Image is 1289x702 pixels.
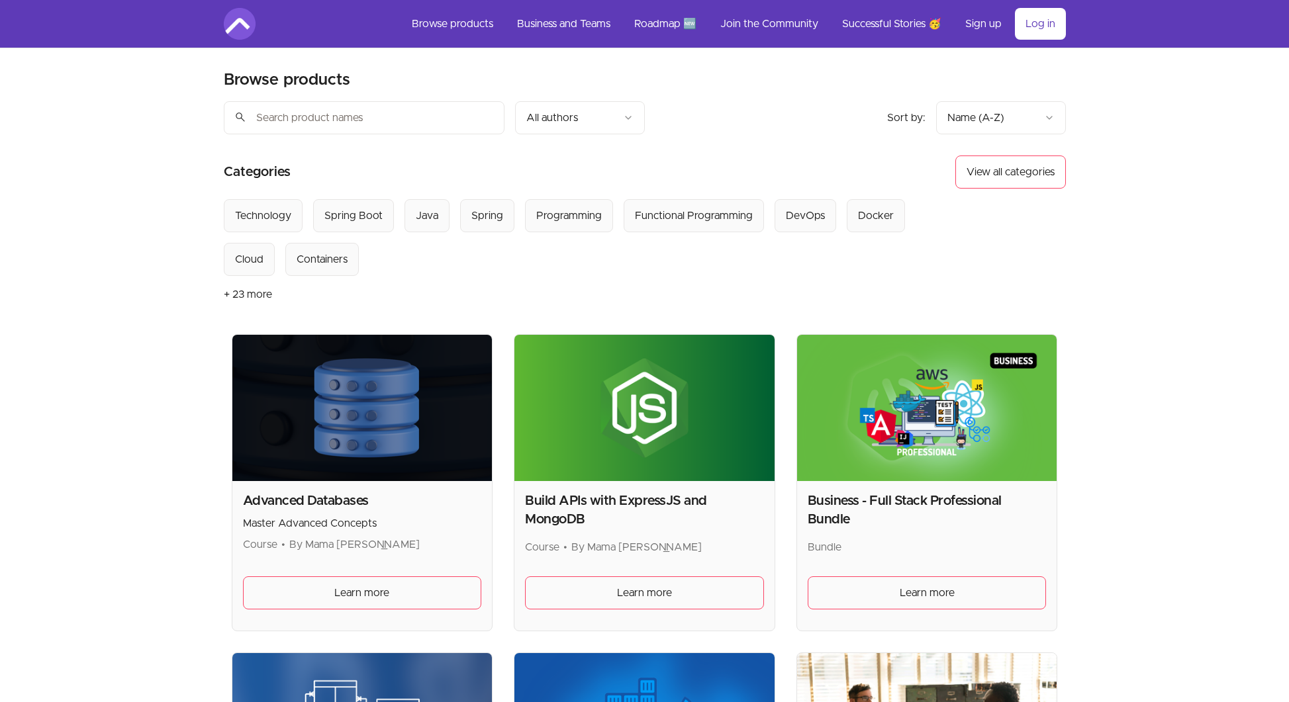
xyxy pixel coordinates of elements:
[243,576,482,609] a: Learn more
[401,8,1066,40] nav: Main
[235,251,263,267] div: Cloud
[243,515,482,531] p: Master Advanced Concepts
[224,69,350,91] h2: Browse products
[617,585,672,601] span: Learn more
[281,539,285,550] span: •
[416,208,438,224] div: Java
[514,335,775,481] img: Product image for Build APIs with ExpressJS and MongoDB
[808,542,841,552] span: Bundle
[635,208,753,224] div: Functional Programming
[858,208,894,224] div: Docker
[571,542,702,552] span: By Mama [PERSON_NAME]
[297,251,348,267] div: Containers
[710,8,829,40] a: Join the Community
[506,8,621,40] a: Business and Teams
[900,585,955,601] span: Learn more
[224,155,291,189] h2: Categories
[243,492,482,510] h2: Advanced Databases
[887,112,926,123] span: Sort by:
[1015,8,1066,40] a: Log in
[324,208,383,224] div: Spring Boot
[515,101,645,134] button: Filter by author
[289,539,420,550] span: By Mama [PERSON_NAME]
[334,585,389,601] span: Learn more
[808,492,1047,529] h2: Business - Full Stack Professional Bundle
[832,8,952,40] a: Successful Stories 🥳
[624,8,707,40] a: Roadmap 🆕
[234,108,246,126] span: search
[232,335,493,481] img: Product image for Advanced Databases
[525,542,559,552] span: Course
[955,155,1066,189] button: View all categories
[224,276,272,313] button: + 23 more
[797,335,1057,481] img: Product image for Business - Full Stack Professional Bundle
[786,208,825,224] div: DevOps
[243,539,277,550] span: Course
[525,576,764,609] a: Learn more
[525,492,764,529] h2: Build APIs with ExpressJS and MongoDB
[536,208,602,224] div: Programming
[955,8,1012,40] a: Sign up
[563,542,567,552] span: •
[401,8,504,40] a: Browse products
[808,576,1047,609] a: Learn more
[224,8,256,40] img: Amigoscode logo
[471,208,503,224] div: Spring
[235,208,291,224] div: Technology
[936,101,1066,134] button: Product sort options
[224,101,504,134] input: Search product names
